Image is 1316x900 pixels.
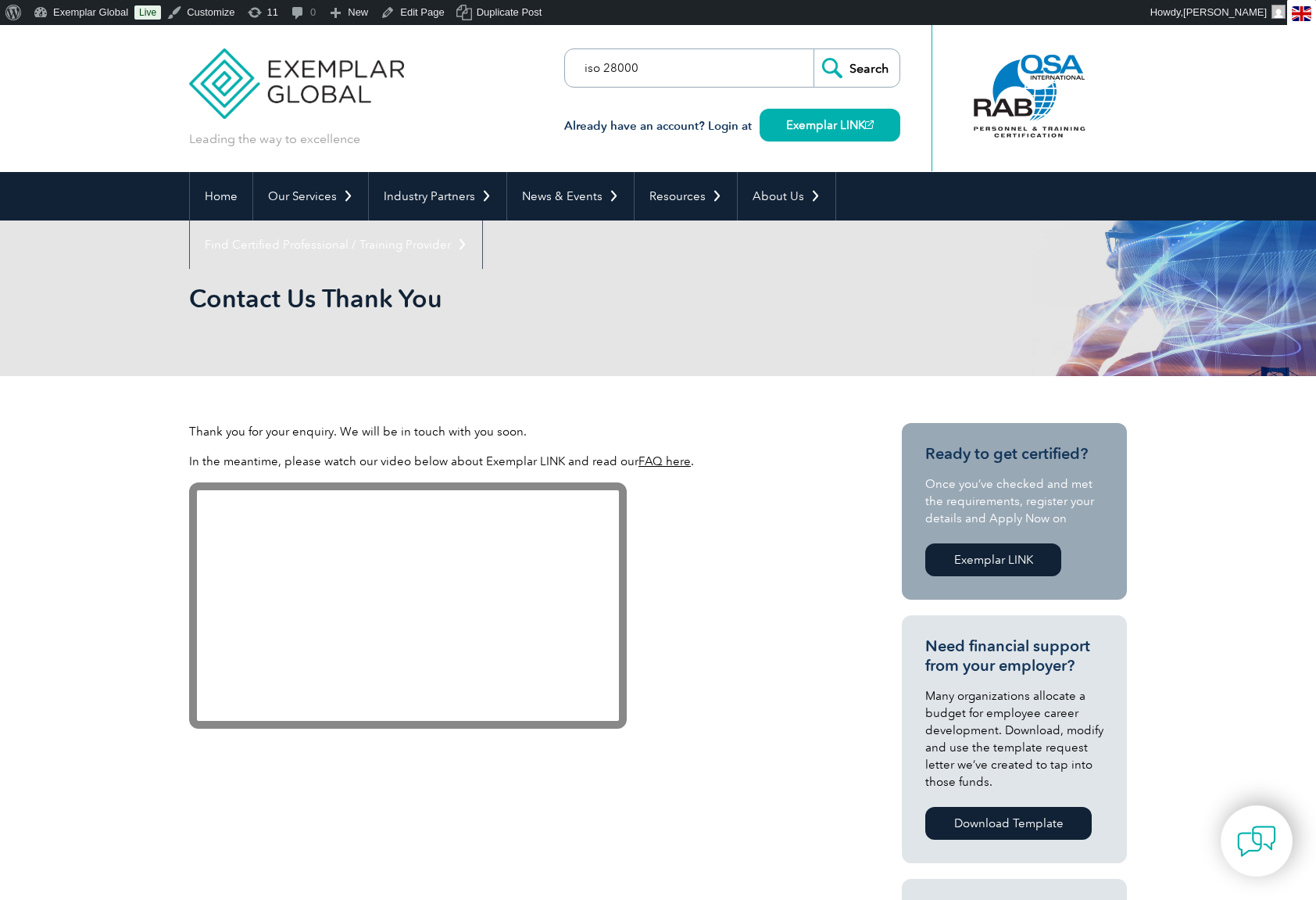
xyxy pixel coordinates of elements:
input: Search [814,49,899,87]
p: In the meantime, please watch our video below about Exemplar LINK and read our . [189,453,846,470]
img: contact-chat.png [1237,822,1276,861]
a: Home [190,172,252,221]
a: Industry Partners [369,172,506,221]
img: Exemplar Global [189,25,404,119]
iframe: YouTube video player [189,482,627,729]
a: Our Services [253,172,368,221]
img: open_square.png [865,120,874,129]
a: Find Certified Professional / Training Provider [190,221,482,269]
p: Thank you for your enquiry. We will be in touch with you soon. [189,423,846,440]
a: About Us [738,172,835,221]
h1: Contact Us Thank You [189,283,789,314]
a: Live [134,5,161,20]
a: Exemplar LINK [925,543,1061,576]
h3: Already have an account? Login at [564,117,900,136]
p: Many organizations allocate a budget for employee career development. Download, modify and use th... [925,687,1103,791]
h3: Need financial support from your employer? [925,636,1103,676]
h3: Ready to get certified? [925,444,1103,464]
a: Resources [635,172,737,221]
span: [PERSON_NAME] [1183,6,1267,18]
img: en [1292,6,1311,21]
a: News & Events [507,172,634,221]
a: Exemplar LINK [760,109,900,142]
a: Download Template [925,807,1092,840]
p: Leading the way to excellence [189,131,360,148]
p: Once you’ve checked and met the requirements, register your details and Apply Now on [925,475,1103,527]
a: FAQ here [638,454,691,468]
